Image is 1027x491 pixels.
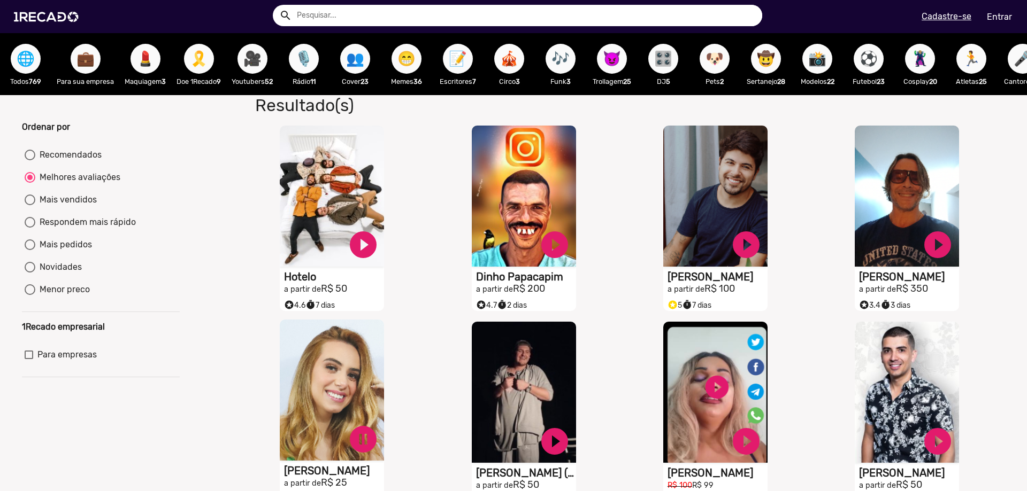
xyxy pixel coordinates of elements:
h1: Hotelo [284,270,384,283]
h1: [PERSON_NAME] [668,466,768,479]
a: play_circle_filled [922,229,954,261]
button: 👥 [340,44,370,74]
p: Sertanejo [746,76,786,87]
b: 7 [472,77,476,85]
div: Menor preco [35,283,90,296]
span: 💼 [76,44,95,74]
small: a partir de [476,481,513,490]
button: 📸 [802,44,832,74]
b: 9 [217,77,221,85]
p: Funk [540,76,581,87]
button: 🎪 [494,44,524,74]
p: DJ [643,76,684,87]
i: timer [880,297,891,310]
b: 5 [666,77,670,85]
span: 5 [668,301,682,310]
h1: [PERSON_NAME] [668,270,768,283]
small: a partir de [284,479,321,488]
p: Para sua empresa [57,76,114,87]
button: 😈 [597,44,627,74]
small: a partir de [668,285,704,294]
a: play_circle_filled [922,425,954,457]
b: 25 [623,77,631,85]
button: 🤠 [751,44,781,74]
div: Mais pedidos [35,238,92,251]
span: 4.7 [476,301,497,310]
b: 11 [310,77,316,85]
p: Memes [386,76,427,87]
span: 🎶 [551,44,570,74]
div: Recomendados [35,149,102,161]
span: 📸 [808,44,826,74]
b: 52 [265,77,273,85]
p: Maquiagem [125,76,166,87]
button: 💼 [71,44,101,74]
span: 🎪 [500,44,518,74]
b: 20 [929,77,937,85]
p: Atletas [951,76,992,87]
div: Melhores avaliações [35,171,120,184]
a: play_circle_filled [730,425,762,457]
button: 🎶 [546,44,576,74]
h2: R$ 50 [859,479,959,491]
small: timer [305,300,316,310]
span: 🎥 [243,44,262,74]
p: Modelos [797,76,838,87]
b: 28 [777,77,785,85]
button: ⚽ [854,44,884,74]
button: 🎥 [237,44,267,74]
small: timer [497,300,507,310]
p: Cover [335,76,375,87]
b: 22 [827,77,834,85]
div: Mais vendidos [35,193,97,206]
button: 🎛️ [648,44,678,74]
p: Escritores [438,76,478,87]
b: 3 [566,77,571,85]
span: 🎙️ [295,44,313,74]
div: Respondem mais rápido [35,216,136,229]
span: 🎛️ [654,44,672,74]
span: 🤠 [757,44,775,74]
b: Ordenar por [22,122,70,132]
span: 🐶 [706,44,724,74]
span: 4.6 [284,301,305,310]
a: play_circle_filled [730,229,762,261]
h2: R$ 200 [476,283,576,295]
span: 🏃 [962,44,980,74]
video: S1RECADO vídeos dedicados para fãs e empresas [855,126,959,267]
a: play_circle_filled [539,425,571,457]
h2: R$ 350 [859,283,959,295]
video: S1RECADO vídeos dedicados para fãs e empresas [663,322,768,463]
video: S1RECADO vídeos dedicados para fãs e empresas [663,126,768,267]
h1: [PERSON_NAME] [859,466,959,479]
span: 📝 [449,44,467,74]
button: 🐶 [700,44,730,74]
button: Example home icon [275,5,294,24]
u: Cadastre-se [922,11,971,21]
h1: [PERSON_NAME] [859,270,959,283]
h2: R$ 100 [668,283,768,295]
h1: [PERSON_NAME] [284,464,384,477]
span: 💄 [136,44,155,74]
b: 769 [29,77,41,85]
span: 7 dias [682,301,711,310]
h2: R$ 50 [284,283,384,295]
p: Doe 1Recado [177,76,221,87]
h1: [PERSON_NAME] (churros) [476,466,576,479]
small: R$ 100 [668,481,692,490]
b: 3 [516,77,520,85]
h2: R$ 50 [476,479,576,491]
button: 💄 [131,44,160,74]
small: R$ 99 [692,481,714,490]
i: Selo super talento [668,297,678,310]
span: 🦹🏼‍♀️ [911,44,929,74]
video: S1RECADO vídeos dedicados para fãs e empresas [280,319,384,461]
mat-icon: Example home icon [279,9,292,22]
span: 🌐 [17,44,35,74]
small: a partir de [859,481,896,490]
small: stars [284,300,294,310]
video: S1RECADO vídeos dedicados para fãs e empresas [280,126,384,267]
video: S1RECADO vídeos dedicados para fãs e empresas [472,322,576,463]
button: 😁 [392,44,421,74]
h1: Resultado(s) [247,95,742,115]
